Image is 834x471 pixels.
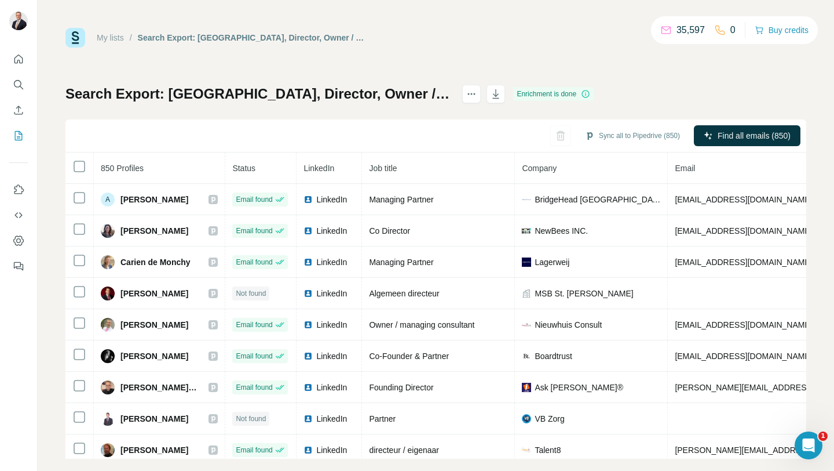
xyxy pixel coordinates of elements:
[316,256,347,268] span: LinkedIn
[316,288,347,299] span: LinkedIn
[369,164,397,173] span: Job title
[120,444,188,456] span: [PERSON_NAME]
[369,352,449,361] span: Co-Founder & Partner
[303,258,313,267] img: LinkedIn logo
[316,319,347,331] span: LinkedIn
[9,100,28,121] button: Enrich CSV
[303,289,313,298] img: LinkedIn logo
[236,257,272,267] span: Email found
[303,414,313,423] img: LinkedIn logo
[316,194,347,205] span: LinkedIn
[9,74,28,95] button: Search
[138,32,368,44] div: Search Export: [GEOGRAPHIC_DATA], Director, Owner / Partner, [GEOGRAPHIC_DATA], Business Consulti...
[316,382,347,393] span: LinkedIn
[120,413,188,425] span: [PERSON_NAME]
[120,256,191,268] span: Carien de Monchy
[513,87,594,101] div: Enrichment is done
[535,382,623,393] span: Ask [PERSON_NAME]®
[316,444,347,456] span: LinkedIn
[303,226,313,236] img: LinkedIn logo
[522,383,531,392] img: company-logo
[303,352,313,361] img: LinkedIn logo
[795,432,822,459] iframe: Intercom live chat
[9,256,28,277] button: Feedback
[369,383,433,392] span: Founding Director
[236,414,266,424] span: Not found
[101,224,115,238] img: Avatar
[303,164,334,173] span: LinkedIn
[236,226,272,236] span: Email found
[675,226,812,236] span: [EMAIL_ADDRESS][DOMAIN_NAME]
[522,195,531,204] img: company-logo
[535,288,633,299] span: MSB St. [PERSON_NAME]
[818,432,828,441] span: 1
[675,352,812,361] span: [EMAIL_ADDRESS][DOMAIN_NAME]
[369,226,410,236] span: Co Director
[120,350,188,362] span: [PERSON_NAME]
[120,225,188,237] span: [PERSON_NAME]
[97,33,124,42] a: My lists
[65,28,85,48] img: Surfe Logo
[369,195,433,204] span: Managing Partner
[130,32,132,44] li: /
[9,12,28,30] img: Avatar
[369,445,439,455] span: directeur / eigenaar
[675,164,695,173] span: Email
[522,352,531,361] img: company-logo
[369,414,396,423] span: Partner
[101,412,115,426] img: Avatar
[535,444,561,456] span: Talent8
[236,194,272,205] span: Email found
[236,445,272,455] span: Email found
[675,258,812,267] span: [EMAIL_ADDRESS][DOMAIN_NAME]
[755,22,809,38] button: Buy credits
[535,256,569,268] span: Lagerweij
[101,443,115,457] img: Avatar
[303,195,313,204] img: LinkedIn logo
[303,383,313,392] img: LinkedIn logo
[694,125,800,146] button: Find all emails (850)
[676,23,705,37] p: 35,597
[120,194,188,205] span: [PERSON_NAME]
[369,258,433,267] span: Managing Partner
[369,289,439,298] span: Algemeen directeur
[316,413,347,425] span: LinkedIn
[236,382,272,393] span: Email found
[535,319,602,331] span: Nieuwhuis Consult
[577,127,688,144] button: Sync all to Pipedrive (850)
[101,193,115,206] div: A
[369,320,474,329] span: Owner / managing consultant
[101,164,144,173] span: 850 Profiles
[535,350,572,362] span: Boardtrust
[236,288,266,299] span: Not found
[730,23,736,37] p: 0
[303,445,313,455] img: LinkedIn logo
[101,255,115,269] img: Avatar
[718,130,791,142] span: Find all emails (850)
[120,288,188,299] span: [PERSON_NAME]
[316,350,347,362] span: LinkedIn
[535,194,660,205] span: BridgeHead [GEOGRAPHIC_DATA]
[232,164,255,173] span: Status
[522,414,531,423] img: company-logo
[9,125,28,146] button: My lists
[535,225,588,237] span: NewBees INC.
[522,258,531,267] img: company-logo
[236,320,272,330] span: Email found
[101,318,115,332] img: Avatar
[236,351,272,361] span: Email found
[522,320,531,329] img: company-logo
[120,382,197,393] span: [PERSON_NAME] Extra
[303,320,313,329] img: LinkedIn logo
[9,179,28,200] button: Use Surfe on LinkedIn
[9,205,28,226] button: Use Surfe API
[522,226,531,236] img: company-logo
[101,349,115,363] img: Avatar
[9,49,28,70] button: Quick start
[675,195,812,204] span: [EMAIL_ADDRESS][DOMAIN_NAME]
[535,413,564,425] span: VB Zorg
[101,287,115,300] img: Avatar
[65,85,452,103] h1: Search Export: [GEOGRAPHIC_DATA], Director, Owner / Partner, [GEOGRAPHIC_DATA], Business Consulti...
[9,230,28,251] button: Dashboard
[522,445,531,455] img: company-logo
